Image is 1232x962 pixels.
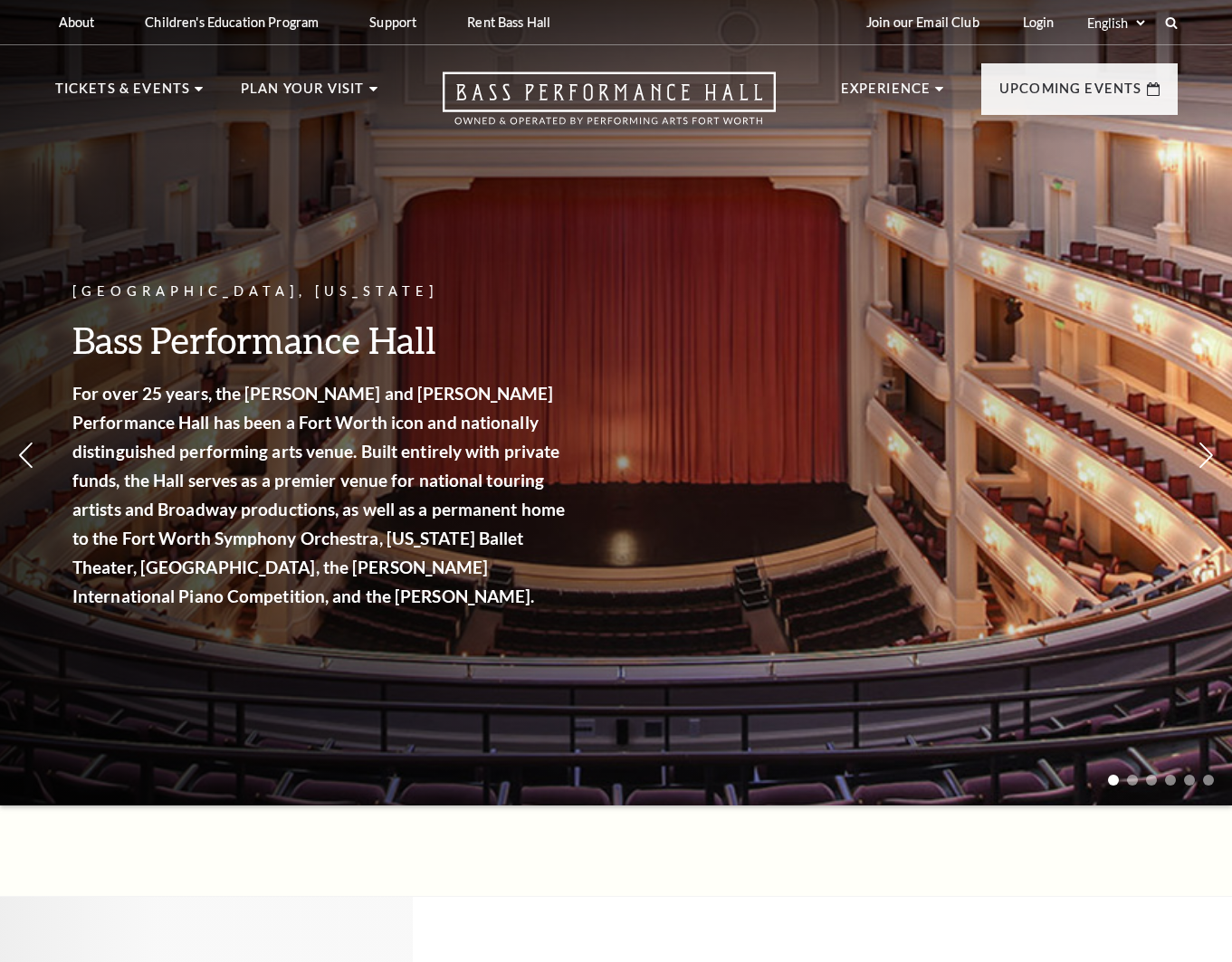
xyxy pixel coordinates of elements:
p: Plan Your Visit [241,78,365,110]
select: Select: [1084,14,1148,32]
strong: For over 25 years, the [PERSON_NAME] and [PERSON_NAME] Performance Hall has been a Fort Worth ico... [72,383,565,606]
p: Rent Bass Hall [467,14,550,30]
p: Children's Education Program [145,14,319,30]
p: About [59,14,95,30]
p: Experience [841,78,931,110]
p: Tickets & Events [55,78,191,110]
p: Upcoming Events [999,78,1142,110]
p: Support [369,14,416,30]
h3: Bass Performance Hall [72,317,570,363]
p: [GEOGRAPHIC_DATA], [US_STATE] [72,281,570,303]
